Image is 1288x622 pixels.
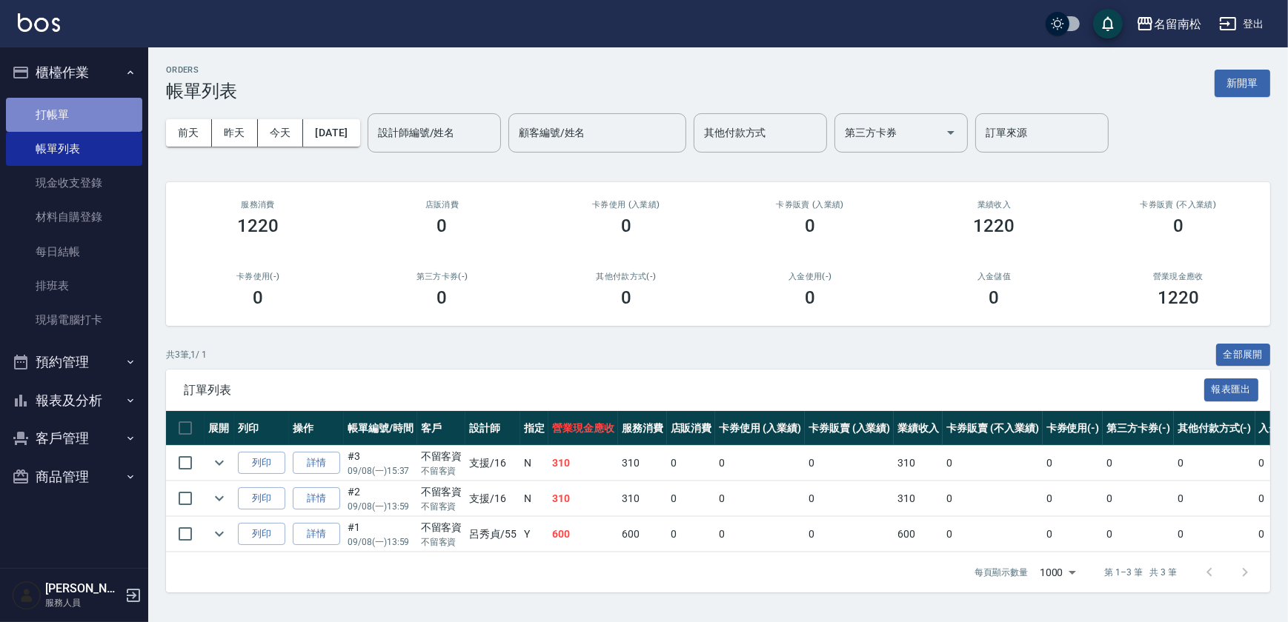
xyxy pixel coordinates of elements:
[943,446,1042,481] td: 0
[520,411,548,446] th: 指定
[1104,200,1252,210] h2: 卡券販賣 (不入業績)
[6,98,142,132] a: 打帳單
[894,411,943,446] th: 業績收入
[618,481,667,516] td: 310
[289,411,344,446] th: 操作
[205,411,234,446] th: 展開
[1215,70,1270,97] button: 新開單
[1174,411,1255,446] th: 其他付款方式(-)
[6,303,142,337] a: 現場電腦打卡
[348,535,414,549] p: 09/08 (一) 13:59
[1215,76,1270,90] a: 新開單
[548,517,618,552] td: 600
[208,487,230,509] button: expand row
[894,517,943,552] td: 600
[421,464,462,478] p: 不留客資
[238,487,285,510] button: 列印
[6,166,142,200] a: 現金收支登錄
[18,13,60,32] img: Logo
[805,411,894,446] th: 卡券販賣 (入業績)
[348,500,414,513] p: 09/08 (一) 13:59
[520,517,548,552] td: Y
[621,215,631,236] h3: 0
[1216,344,1271,367] button: 全部展開
[234,411,289,446] th: 列印
[166,65,237,75] h2: ORDERS
[208,523,230,545] button: expand row
[667,446,716,481] td: 0
[805,517,894,552] td: 0
[293,523,340,546] a: 詳情
[520,446,548,481] td: N
[989,287,1000,308] h3: 0
[344,517,417,552] td: #1
[6,235,142,269] a: 每日結帳
[1154,15,1201,33] div: 名留南松
[184,383,1204,398] span: 訂單列表
[805,215,815,236] h3: 0
[1174,481,1255,516] td: 0
[975,566,1028,579] p: 每頁顯示數量
[618,411,667,446] th: 服務消費
[6,269,142,303] a: 排班表
[1104,272,1252,281] h2: 營業現金應收
[1103,411,1174,446] th: 第三方卡券(-)
[1174,517,1255,552] td: 0
[618,446,667,481] td: 310
[715,411,805,446] th: 卡券使用 (入業績)
[1174,446,1255,481] td: 0
[6,343,142,381] button: 預約管理
[1034,552,1081,592] div: 1000
[548,411,618,446] th: 營業現金應收
[437,287,448,308] h3: 0
[348,464,414,478] p: 09/08 (一) 15:37
[548,446,618,481] td: 310
[894,446,943,481] td: 310
[736,272,884,281] h2: 入金使用(-)
[258,119,304,147] button: 今天
[667,411,716,446] th: 店販消費
[1105,566,1177,579] p: 第 1–3 筆 共 3 筆
[1173,215,1184,236] h3: 0
[1103,446,1174,481] td: 0
[974,215,1015,236] h3: 1220
[6,200,142,234] a: 材料自購登錄
[1158,287,1199,308] h3: 1220
[421,520,462,535] div: 不留客資
[667,481,716,516] td: 0
[920,200,1068,210] h2: 業績收入
[552,272,700,281] h2: 其他付款方式(-)
[465,517,520,552] td: 呂秀貞 /55
[805,481,894,516] td: 0
[715,517,805,552] td: 0
[184,200,332,210] h3: 服務消費
[1213,10,1270,38] button: 登出
[6,419,142,458] button: 客戶管理
[715,446,805,481] td: 0
[943,411,1042,446] th: 卡券販賣 (不入業績)
[293,452,340,475] a: 詳情
[943,481,1042,516] td: 0
[237,215,279,236] h3: 1220
[212,119,258,147] button: 昨天
[45,581,121,596] h5: [PERSON_NAME]
[421,484,462,500] div: 不留客資
[1093,9,1123,39] button: save
[894,481,943,516] td: 310
[939,121,963,144] button: Open
[552,200,700,210] h2: 卡券使用 (入業績)
[6,381,142,420] button: 報表及分析
[303,119,359,147] button: [DATE]
[253,287,263,308] h3: 0
[344,481,417,516] td: #2
[465,411,520,446] th: 設計師
[166,119,212,147] button: 前天
[1130,9,1207,39] button: 名留南松
[238,452,285,475] button: 列印
[621,287,631,308] h3: 0
[465,446,520,481] td: 支援 /16
[166,81,237,101] h3: 帳單列表
[618,517,667,552] td: 600
[293,487,340,510] a: 詳情
[1103,481,1174,516] td: 0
